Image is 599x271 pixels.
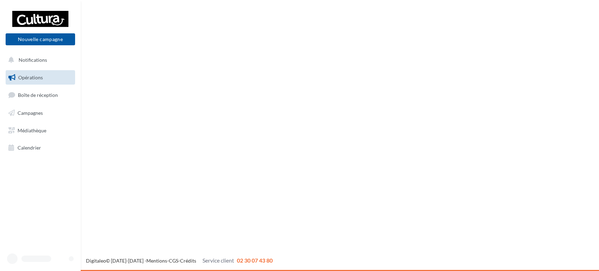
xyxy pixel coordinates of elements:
[4,106,76,120] a: Campagnes
[169,258,178,264] a: CGS
[19,57,47,63] span: Notifications
[4,70,76,85] a: Opérations
[86,258,273,264] span: © [DATE]-[DATE] - - -
[4,87,76,103] a: Boîte de réception
[18,110,43,116] span: Campagnes
[6,33,75,45] button: Nouvelle campagne
[4,53,74,67] button: Notifications
[4,140,76,155] a: Calendrier
[18,127,46,133] span: Médiathèque
[237,257,273,264] span: 02 30 07 43 80
[86,258,106,264] a: Digitaleo
[18,145,41,151] span: Calendrier
[18,92,58,98] span: Boîte de réception
[146,258,167,264] a: Mentions
[18,74,43,80] span: Opérations
[180,258,196,264] a: Crédits
[4,123,76,138] a: Médiathèque
[202,257,234,264] span: Service client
